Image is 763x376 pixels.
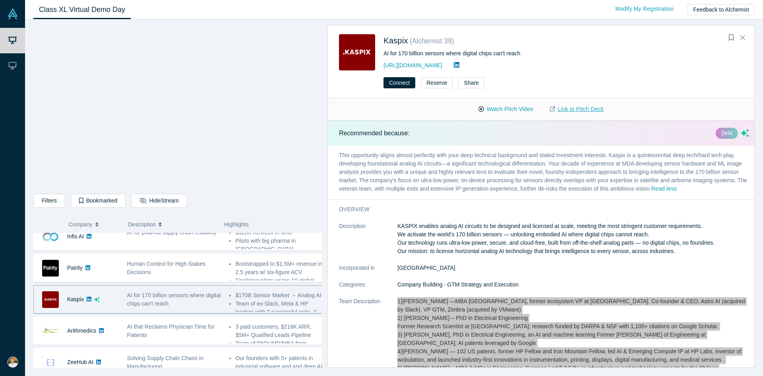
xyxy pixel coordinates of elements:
button: Connect [383,77,415,88]
img: ZeeHub AI's Logo [42,354,59,371]
dt: Categories [339,281,397,297]
dt: Incorporated in [339,264,397,281]
iframe: Alchemist Class XL Demo Day: Vault [34,26,321,188]
button: Company [69,216,120,233]
li: $170B Sensor Market → Analog AI; [235,291,323,300]
div: AI for 170 billion sensors where digital chips can't reach [383,49,649,58]
span: Solving Supply Chain Chaos in Manufacturing [127,355,203,370]
img: Kaspix's Logo [339,34,375,70]
li: Team of ex-Slack, Meta & HP leaders with 2 successful exits, 3 ... [235,300,323,316]
svg: dsa ai sparkles [741,129,749,137]
a: [URL][DOMAIN_NAME] [383,62,442,68]
a: ZeeHub AI [67,359,93,365]
div: βeta [716,128,738,139]
img: Kaspix's Logo [42,291,59,308]
h3: overview [339,205,738,214]
dt: Description [339,222,397,264]
button: Bookmark [726,32,737,43]
button: Share [458,77,484,88]
img: Darren Thomson's Account [7,357,18,368]
p: This opportunity aligns almost perfectly with your deep technical background and stated investmen... [328,146,760,199]
li: Pilots with big pharma in [GEOGRAPHIC_DATA] ... [235,237,323,253]
li: Finalizing pilots w/ top 10 global insurer & world's largest staffing ... [235,277,323,293]
a: Arithmedics [67,327,96,334]
dd: [GEOGRAPHIC_DATA] [397,264,749,272]
button: Bookmarked [71,194,126,208]
small: ( Alchemist 39 ) [410,37,454,45]
a: Kaspix [383,36,408,45]
button: HideStream [131,194,187,208]
a: Modify My Registration [607,2,682,16]
button: Reserve [421,77,453,88]
span: Highlights [224,221,248,228]
span: AI for 170 billion sensors where digital chips can't reach [127,292,221,307]
a: Pairity [67,265,83,271]
a: Link to Pitch Deck [542,102,612,116]
img: Arithmedics's Logo [42,323,59,339]
a: Infis AI [67,233,84,240]
li: Team of PhDs/MD/MBA from [GEOGRAPHIC_DATA], [GEOGRAPHIC_DATA] and UMich. ... [235,339,323,373]
span: Human Context for High-Stakes Decisions [127,261,206,275]
button: Watch Pitch Video [470,102,542,116]
svg: dsa ai sparkles [94,297,100,302]
span: AI for pharma supply chain reliability [127,229,217,236]
p: KASPIX enables analog AI circuits to be designed and licensed at scale, meeting the most stringen... [397,222,749,255]
img: Alchemist Vault Logo [7,8,18,19]
img: Pairity's Logo [42,260,59,277]
button: Read less [651,185,677,194]
span: Description [128,216,156,233]
span: Company [69,216,93,233]
span: AI that Reclaims Physician Time for Patients [127,323,215,338]
button: Close [737,31,749,44]
span: Company Building · GTM Strategy and Execution [397,281,519,288]
button: Filters [33,194,65,208]
p: Recommended because: [339,129,410,138]
a: Kaspix [67,296,84,302]
a: Class XL Virtual Demo Day [33,0,131,19]
li: Bootstrapped to $1.5M+ revenue in 2.5 years w/ six-figure ACV [235,260,323,277]
img: Infis AI's Logo [42,228,59,245]
button: Feedback to Alchemist [687,4,755,15]
button: Description [128,216,216,233]
li: 3 paid customers, $218K ARR, $5M+ Qualified Leads Pipeline [235,323,323,339]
